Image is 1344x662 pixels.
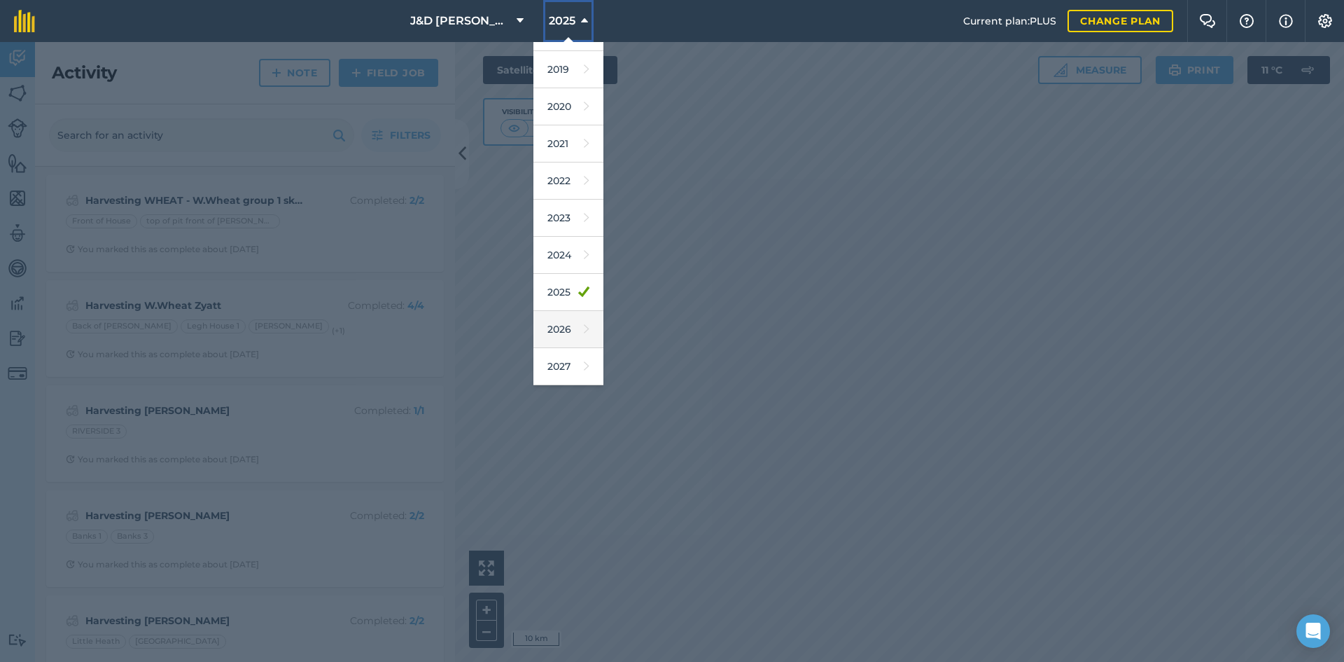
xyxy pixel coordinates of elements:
img: A cog icon [1317,14,1333,28]
span: 2025 [549,13,575,29]
a: 2027 [533,348,603,385]
img: fieldmargin Logo [14,10,35,32]
a: 2024 [533,237,603,274]
a: 2023 [533,200,603,237]
span: Current plan : PLUS [963,13,1056,29]
img: A question mark icon [1238,14,1255,28]
a: Change plan [1067,10,1173,32]
div: Open Intercom Messenger [1296,614,1330,648]
img: svg+xml;base64,PHN2ZyB4bWxucz0iaHR0cDovL3d3dy53My5vcmcvMjAwMC9zdmciIHdpZHRoPSIxNyIgaGVpZ2h0PSIxNy... [1279,13,1293,29]
a: 2020 [533,88,603,125]
a: 2019 [533,51,603,88]
a: 2026 [533,311,603,348]
a: 2021 [533,125,603,163]
a: 2022 [533,163,603,200]
span: J&D [PERSON_NAME] & sons [410,13,511,29]
img: Two speech bubbles overlapping with the left bubble in the forefront [1199,14,1216,28]
a: 2025 [533,274,603,311]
